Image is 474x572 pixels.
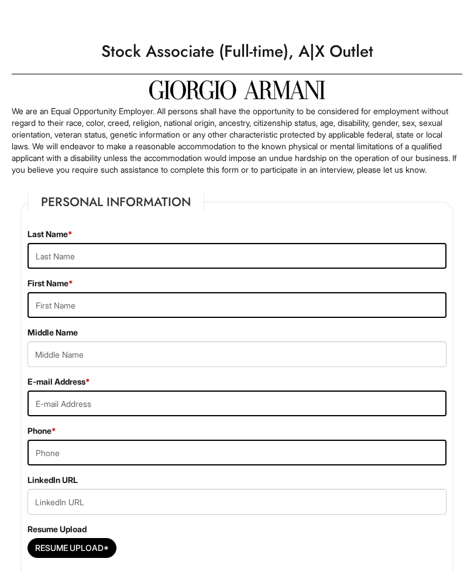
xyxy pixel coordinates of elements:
label: Middle Name [28,327,78,338]
input: Phone [28,440,446,465]
label: Phone [28,425,56,437]
button: Resume Upload*Resume Upload* [28,538,116,558]
input: First Name [28,292,446,318]
input: Last Name [28,243,446,269]
h1: Stock Associate (Full-time), A|X Outlet [6,35,468,68]
label: Last Name [28,228,73,240]
input: LinkedIn URL [28,489,446,515]
input: Middle Name [28,341,446,367]
label: First Name [28,278,73,289]
label: E-mail Address [28,376,90,388]
label: LinkedIn URL [28,474,78,486]
p: We are an Equal Opportunity Employer. All persons shall have the opportunity to be considered for... [12,105,462,176]
img: Giorgio Armani [149,80,325,100]
input: E-mail Address [28,391,446,416]
label: Resume Upload [28,523,87,535]
legend: Personal Information [28,193,204,211]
